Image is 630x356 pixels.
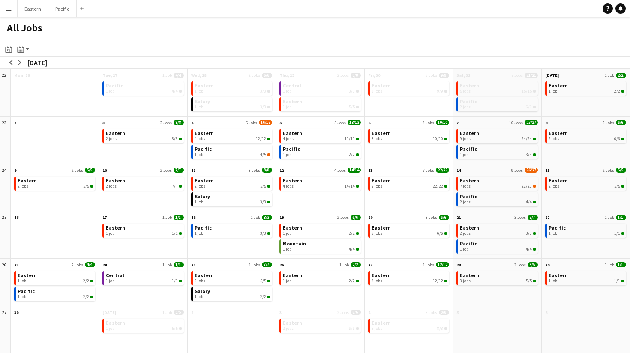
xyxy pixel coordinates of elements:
span: 10/10 [436,120,449,125]
span: 12/12 [267,138,270,140]
span: 22/22 [444,185,447,188]
a: Pacific2 jobs4/4 [460,192,536,205]
a: Pacific1 job4/4 [460,239,536,252]
span: 3 Jobs [426,215,437,220]
span: 4/4 [172,89,178,94]
span: Eastern [372,130,391,136]
span: 13/13 [348,120,361,125]
span: 10 Jobs [509,120,523,126]
a: Eastern3 jobs10/10 [372,129,447,141]
span: 12/12 [433,278,443,284]
a: Pacific1 job2/2 [283,145,359,157]
span: 8/8 [174,120,184,125]
span: Pacific [195,224,212,231]
span: 4 jobs [195,136,205,141]
span: 11/11 [345,136,355,141]
span: 3 jobs [460,278,471,284]
span: Eastern [549,177,568,184]
span: Eastern [18,177,37,184]
span: Eastern [460,82,479,89]
span: 6 [368,120,370,126]
a: Salary1 job3/3 [195,97,270,110]
span: 1/1 [172,278,178,284]
span: 10 [102,168,107,173]
span: 2 Jobs [249,72,260,78]
span: 1/1 [172,231,178,236]
span: 2 [14,120,16,126]
span: 3 jobs [372,89,382,94]
span: Pacific [460,98,477,105]
span: 5/5 [90,185,93,188]
span: Salary [195,288,210,294]
span: Thu, 29 [279,72,294,78]
span: 1 Job [605,72,614,78]
span: 9 [14,168,16,173]
a: Eastern2 jobs5/5 [195,177,270,189]
span: 4/5 [260,152,266,157]
span: 6/6 [439,215,449,220]
span: 7/7 [172,184,178,189]
span: 21/21 [525,73,538,78]
span: 3 Jobs [423,120,434,126]
span: 5/5 [267,185,270,188]
span: 18 [191,215,195,220]
span: 2 jobs [18,184,28,189]
span: 5/5 [621,185,624,188]
span: Eastern [283,224,302,231]
a: Mountain1 job4/4 [283,239,359,252]
span: 2/2 [621,90,624,93]
span: 20 [368,215,372,220]
span: 5/5 [614,184,620,189]
a: Eastern3 jobs6/6 [372,224,447,236]
span: 2/2 [616,73,626,78]
span: 1 Job [605,215,614,220]
span: 2 Jobs [337,72,349,78]
span: 2 jobs [549,136,559,141]
a: Eastern2 jobs3/3 [460,224,536,236]
a: Eastern1 job2/2 [549,81,624,94]
span: Eastern [18,272,37,278]
button: Pacific [48,0,77,17]
span: 2 Jobs [160,168,172,173]
a: Eastern1 job1/1 [106,224,182,236]
span: 3 [102,120,105,126]
span: Wed, 28 [191,72,206,78]
span: 7/7 [179,185,182,188]
span: 1 job [195,294,203,299]
a: Eastern3 jobs8/8 [372,319,447,331]
a: Eastern7 jobs22/23 [460,177,536,189]
span: 1/1 [614,231,620,236]
span: Eastern [106,224,125,231]
span: 16/17 [259,120,272,125]
div: 24 [0,164,11,212]
span: 3 jobs [372,136,382,141]
span: 5/5 [83,184,89,189]
span: 22/23 [522,184,532,189]
a: Eastern7 jobs22/22 [372,177,447,189]
span: 1 job [195,105,203,110]
span: 1 job [460,247,468,252]
span: 1 job [195,200,203,205]
span: 4/4 [526,200,532,205]
span: Eastern [195,130,214,136]
span: 3/3 [260,231,266,236]
span: 7 [456,120,459,126]
span: Central [283,82,301,89]
span: 7 Jobs [511,72,523,78]
span: 14/14 [348,168,361,173]
span: 4 jobs [283,136,294,141]
span: 3 jobs [372,231,382,236]
a: Eastern2 jobs5/5 [549,177,624,189]
span: 4 Jobs [334,168,346,173]
span: 3 jobs [372,278,382,284]
span: Pacific [460,146,477,152]
a: Pacific1 job4/4 [106,81,182,94]
a: Eastern1 job1/1 [549,271,624,284]
span: 1 job [18,294,26,299]
span: 2/2 [349,278,355,284]
span: 8/8 [179,138,182,140]
span: 1 job [195,152,203,157]
span: 1 job [106,231,114,236]
a: Pacific1 job1/1 [549,224,624,236]
span: 2/2 [349,152,355,157]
